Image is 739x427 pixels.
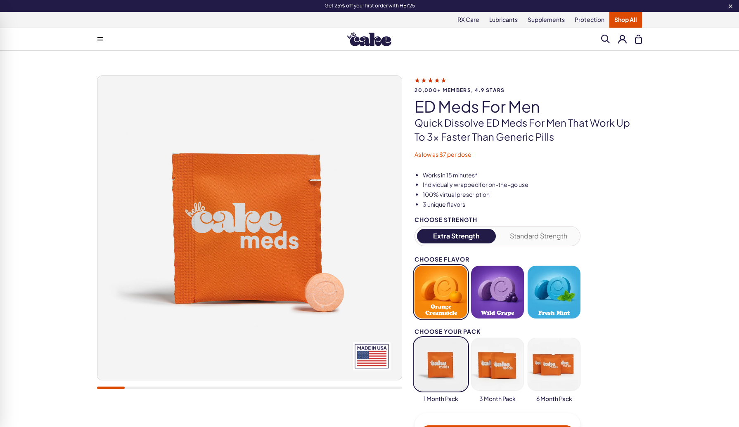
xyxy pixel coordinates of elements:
span: Wild Grape [481,310,514,316]
span: 20,000+ members, 4.9 stars [415,87,642,93]
li: Individually wrapped for on-the-go use [423,181,642,189]
li: 3 unique flavors [423,201,642,209]
p: As low as $7 per dose [415,151,642,159]
div: Get 25% off your first order with HEY25 [72,2,667,9]
a: Lubricants [484,12,523,28]
button: Extra Strength [417,229,496,243]
div: Choose your pack [415,328,580,335]
li: 100% virtual prescription [423,191,642,199]
a: Protection [570,12,609,28]
div: Choose Flavor [415,256,580,262]
span: 3 Month Pack [479,395,516,403]
img: ED Meds for Men [97,76,402,380]
p: Quick dissolve ED Meds for men that work up to 3x faster than generic pills [415,116,642,144]
button: Standard Strength [500,229,578,243]
a: RX Care [452,12,484,28]
img: Hello Cake [347,32,391,46]
div: Choose Strength [415,217,580,223]
a: 20,000+ members, 4.9 stars [415,76,642,93]
a: Shop All [609,12,642,28]
li: Works in 15 minutes* [423,171,642,179]
h1: ED Meds for Men [415,98,642,115]
span: 1 Month Pack [424,395,458,403]
span: Fresh Mint [538,310,570,316]
a: Supplements [523,12,570,28]
span: Orange Creamsicle [417,304,465,316]
span: 6 Month Pack [536,395,572,403]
